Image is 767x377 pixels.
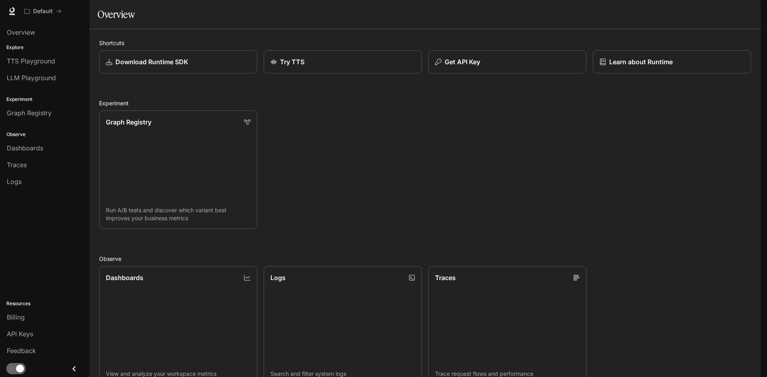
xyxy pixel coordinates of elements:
p: Get API Key [445,57,480,67]
h2: Observe [99,255,751,263]
p: Try TTS [280,57,304,67]
a: Learn about Runtime [593,50,751,73]
h2: Experiment [99,99,751,107]
a: Try TTS [264,50,422,73]
p: Traces [435,273,456,282]
p: Logs [270,273,286,282]
p: Learn about Runtime [609,57,673,67]
p: Default [33,8,53,15]
p: Dashboards [106,273,143,282]
a: Download Runtime SDK [99,50,257,73]
p: Run A/B tests and discover which variant best improves your business metrics [106,206,250,222]
h1: Overview [97,6,135,22]
button: All workspaces [21,3,65,19]
h2: Shortcuts [99,39,751,47]
button: Get API Key [428,50,586,73]
p: Download Runtime SDK [115,57,188,67]
a: Graph RegistryRun A/B tests and discover which variant best improves your business metrics [99,111,257,229]
p: Graph Registry [106,117,151,127]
